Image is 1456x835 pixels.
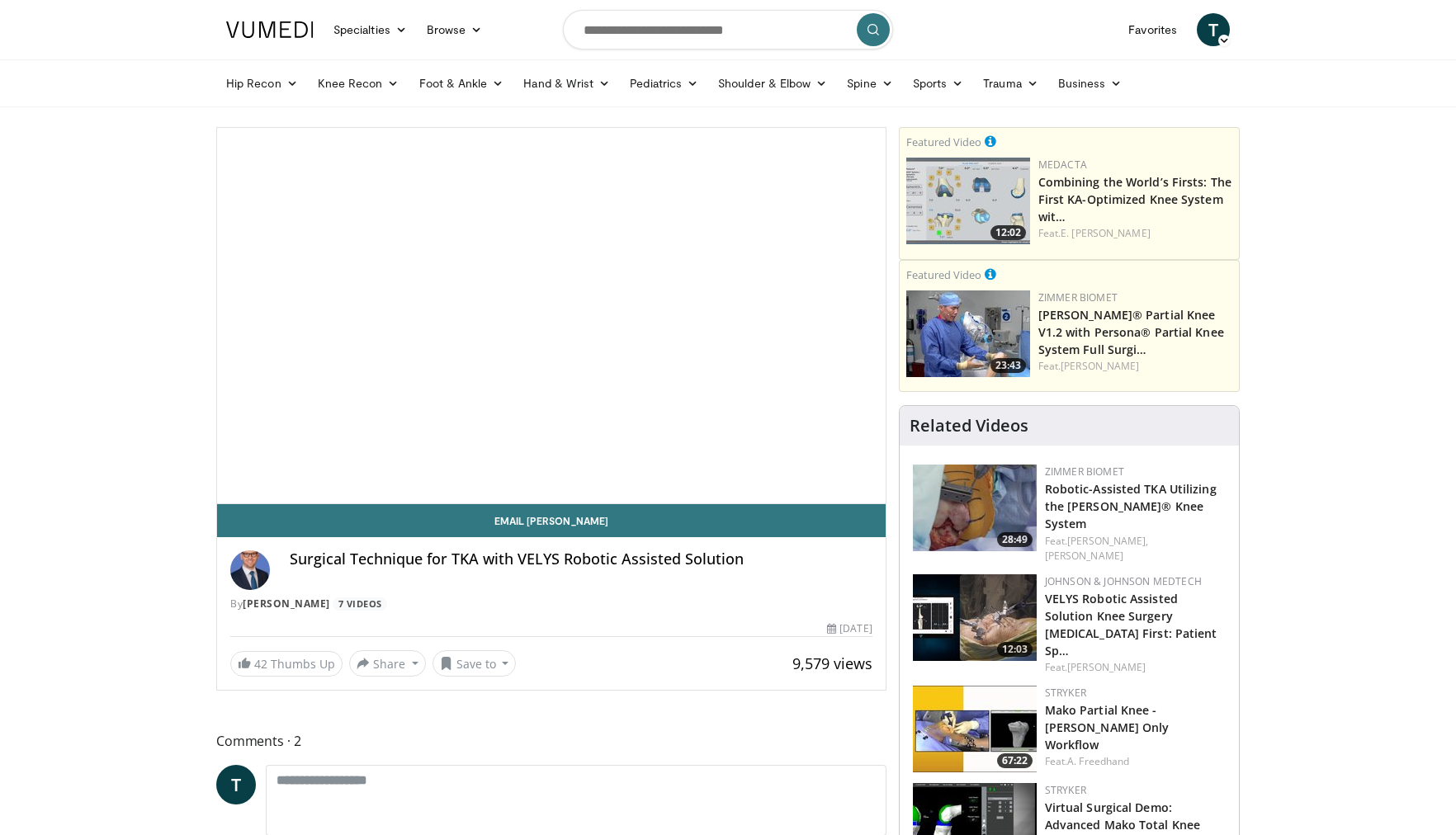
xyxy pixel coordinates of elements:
a: Sports [903,67,974,100]
a: 42 Thumbs Up [230,651,343,677]
a: Robotic-Assisted TKA Utilizing the [PERSON_NAME]® Knee System [1045,481,1217,531]
a: Zimmer Biomet [1045,465,1124,479]
a: E. [PERSON_NAME] [1061,226,1151,240]
img: 8628d054-67c0-4db7-8e0b-9013710d5e10.150x105_q85_crop-smart_upscale.jpg [913,465,1037,551]
img: aaf1b7f9-f888-4d9f-a252-3ca059a0bd02.150x105_q85_crop-smart_upscale.jpg [906,158,1030,244]
span: Comments 2 [216,730,886,752]
a: T [216,765,256,804]
div: Feat. [1038,226,1232,241]
span: 67:22 [997,753,1033,768]
span: 12:02 [990,225,1026,240]
input: Search topics, interventions [563,10,893,50]
a: Email [PERSON_NAME] [217,504,886,537]
a: [PERSON_NAME]® Partial Knee V1.2 with Persona® Partial Knee System Full Surgi… [1038,307,1224,357]
a: VELYS Robotic Assisted Solution Knee Surgery [MEDICAL_DATA] First: Patient Sp… [1045,591,1217,658]
button: Share [349,650,426,677]
a: 23:43 [906,290,1030,377]
a: 12:02 [906,158,1030,244]
div: Feat. [1045,660,1226,675]
img: abe8434e-c392-4864-8b80-6cc2396b85ec.150x105_q85_crop-smart_upscale.jpg [913,574,1037,661]
a: Hand & Wrist [513,67,620,100]
h4: Surgical Technique for TKA with VELYS Robotic Assisted Solution [290,550,872,568]
div: [DATE] [827,621,872,636]
a: 28:49 [913,465,1037,551]
a: [PERSON_NAME] [1045,549,1123,563]
div: By [230,597,872,611]
div: Feat. [1045,754,1226,769]
a: Combining the World’s Firsts: The First KA-Optimized Knee System wit… [1038,174,1231,224]
a: [PERSON_NAME], [1067,534,1148,548]
a: Business [1048,67,1132,100]
a: Foot & Ankle [409,67,514,100]
a: Specialties [324,13,417,46]
a: Zimmer Biomet [1038,290,1118,304]
a: A. Freedhand [1067,754,1129,768]
a: Shoulder & Elbow [708,67,837,100]
a: Johnson & Johnson MedTech [1045,574,1202,588]
h4: Related Videos [910,416,1028,436]
small: Featured Video [906,267,981,282]
div: Feat. [1045,534,1226,564]
span: 12:03 [997,642,1033,657]
div: Feat. [1038,359,1232,374]
span: 42 [254,656,267,672]
img: VuMedi Logo [226,21,314,38]
span: 23:43 [990,358,1026,373]
a: Mako Partial Knee - [PERSON_NAME] Only Workflow [1045,702,1170,752]
a: 7 Videos [333,597,387,611]
a: Browse [417,13,493,46]
a: [PERSON_NAME] [243,597,330,611]
a: Pediatrics [620,67,708,100]
a: T [1197,13,1230,46]
a: Trauma [973,67,1048,100]
a: Favorites [1118,13,1187,46]
video-js: Video Player [217,128,886,504]
a: 12:03 [913,574,1037,661]
a: [PERSON_NAME] [1067,660,1146,674]
span: 9,579 views [792,653,872,673]
button: Save to [433,650,517,677]
a: 67:22 [913,686,1037,772]
span: 28:49 [997,532,1033,547]
img: dc69b858-21f6-4c50-808c-126f4672f1f7.150x105_q85_crop-smart_upscale.jpg [913,686,1037,772]
a: Hip Recon [216,67,308,100]
img: 99b1778f-d2b2-419a-8659-7269f4b428ba.150x105_q85_crop-smart_upscale.jpg [906,290,1030,377]
a: Spine [837,67,902,100]
small: Featured Video [906,134,981,149]
img: Avatar [230,550,270,590]
a: [PERSON_NAME] [1061,359,1139,373]
a: Medacta [1038,158,1087,172]
a: Stryker [1045,783,1086,797]
a: Stryker [1045,686,1086,700]
a: Knee Recon [308,67,409,100]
